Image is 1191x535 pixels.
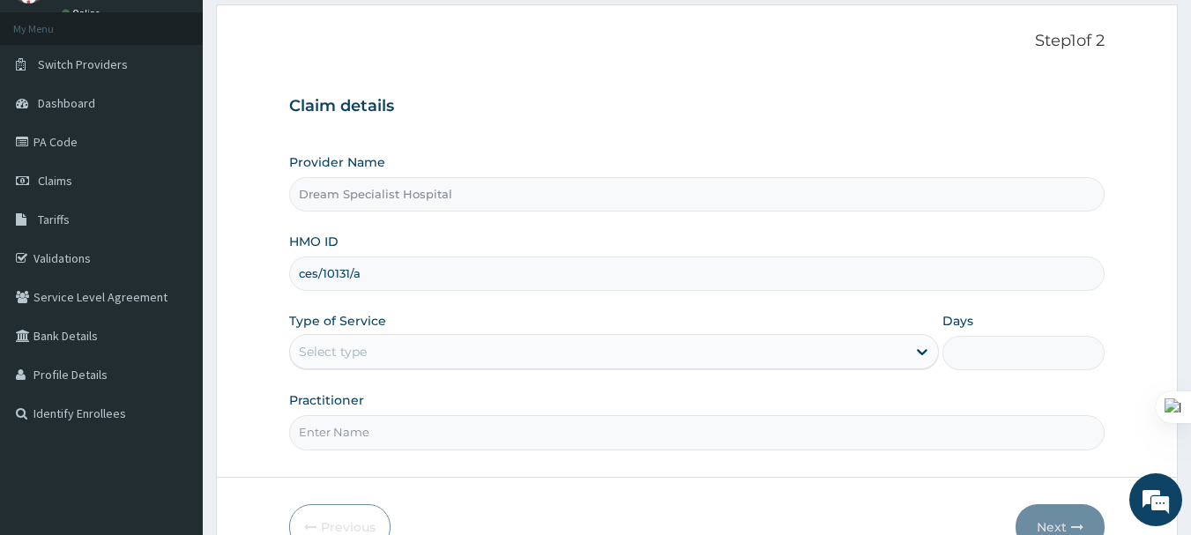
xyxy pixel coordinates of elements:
[289,97,1105,116] h3: Claim details
[289,233,339,250] label: HMO ID
[38,56,128,72] span: Switch Providers
[92,99,296,122] div: Chat with us now
[942,312,973,330] label: Days
[33,88,71,132] img: d_794563401_company_1708531726252_794563401
[38,95,95,111] span: Dashboard
[38,212,70,227] span: Tariffs
[102,157,243,335] span: We're online!
[289,312,386,330] label: Type of Service
[38,173,72,189] span: Claims
[289,32,1105,51] p: Step 1 of 2
[289,153,385,171] label: Provider Name
[299,343,367,360] div: Select type
[289,415,1105,450] input: Enter Name
[289,256,1105,291] input: Enter HMO ID
[289,391,364,409] label: Practitioner
[62,7,104,19] a: Online
[289,9,331,51] div: Minimize live chat window
[9,352,336,413] textarea: Type your message and hit 'Enter'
